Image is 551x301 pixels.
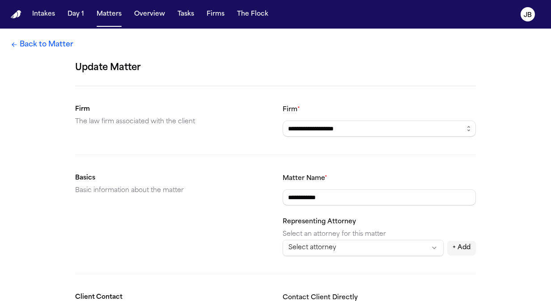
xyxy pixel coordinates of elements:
[11,39,73,50] a: Back to Matter
[174,6,198,22] button: Tasks
[11,10,21,19] img: Finch Logo
[283,294,358,301] label: Contact Client Directly
[75,185,268,196] p: Basic information about the matter
[75,117,268,127] p: The law firm associated with the client
[11,10,21,19] a: Home
[283,218,356,225] label: Representing Attorney
[93,6,125,22] button: Matters
[29,6,59,22] button: Intakes
[447,241,476,255] button: + Add
[283,229,476,240] p: Select an attorney for this matter
[131,6,169,22] button: Overview
[283,106,300,113] label: Firm
[75,104,268,115] h2: Firm
[75,61,476,75] h1: Update Matter
[64,6,88,22] button: Day 1
[233,6,272,22] button: The Flock
[203,6,228,22] button: Firms
[283,240,444,256] button: Select attorney
[283,175,327,182] label: Matter Name
[75,173,268,184] h2: Basics
[283,121,476,137] input: Select a firm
